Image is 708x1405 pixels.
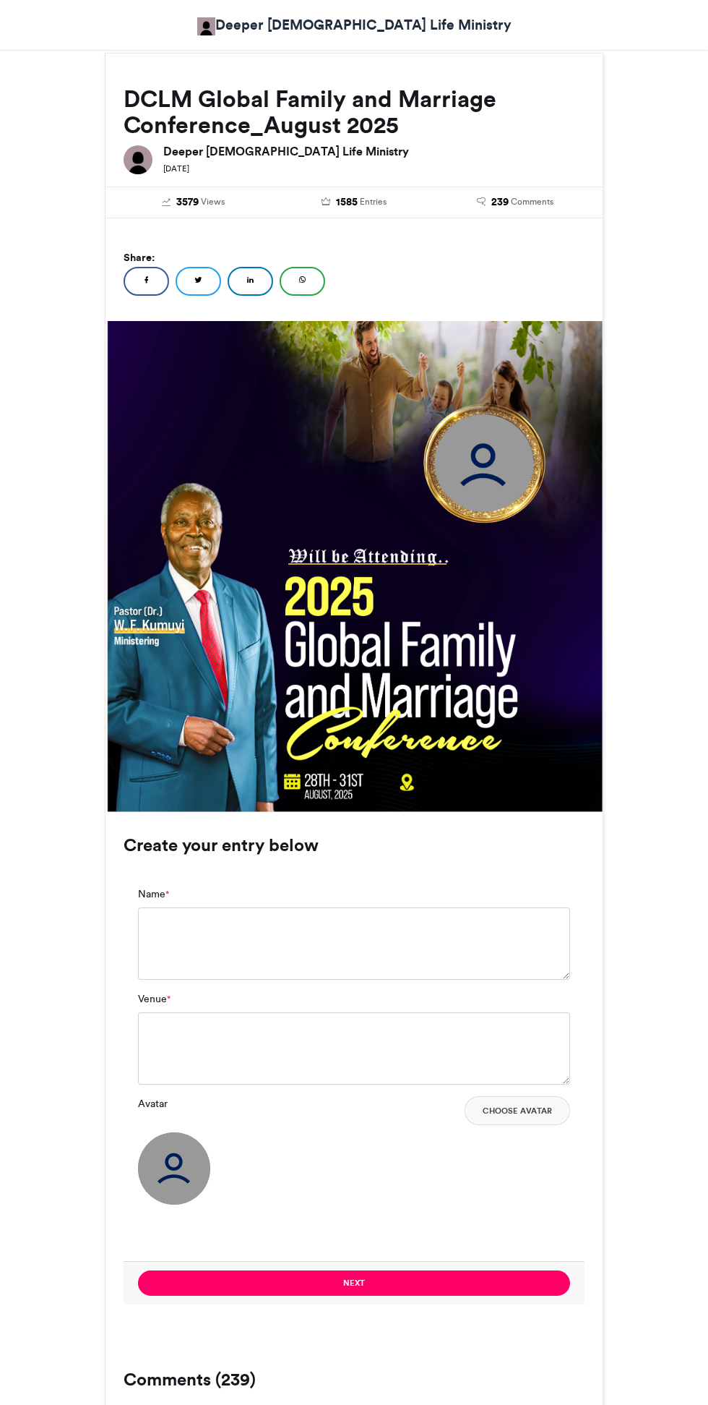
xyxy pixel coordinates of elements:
[124,145,152,174] img: Deeper Christian Life Ministry
[511,195,553,208] span: Comments
[138,1271,570,1296] button: Next
[124,86,584,138] h2: DCLM Global Family and Marriage Conference_August 2025
[124,248,584,267] h5: Share:
[285,195,424,210] a: 1585 Entries
[445,195,584,210] a: 239 Comments
[124,195,263,210] a: 3579 Views
[138,1096,168,1111] label: Avatar
[336,195,358,210] span: 1585
[124,1371,584,1388] h3: Comments (239)
[176,195,199,210] span: 3579
[138,991,170,1007] label: Venue
[163,145,584,157] h6: Deeper [DEMOGRAPHIC_DATA] Life Ministry
[138,1132,210,1205] img: user_circle.png
[197,17,215,35] img: Obafemi Bello
[138,887,169,902] label: Name
[360,195,387,208] span: Entries
[124,837,584,854] h3: Create your entry below
[491,195,509,210] span: 239
[108,320,603,811] img: 1756063404.084-d819a6bf25e6227a59dd4f175d467a2af53d37ab.png
[413,392,557,536] img: 1755959879.765-6380a9a57c188a73027e6ba8754f212af576e20a.png
[201,195,225,208] span: Views
[465,1096,570,1125] button: Choose Avatar
[163,163,189,174] small: [DATE]
[197,14,511,35] a: Deeper [DEMOGRAPHIC_DATA] Life Ministry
